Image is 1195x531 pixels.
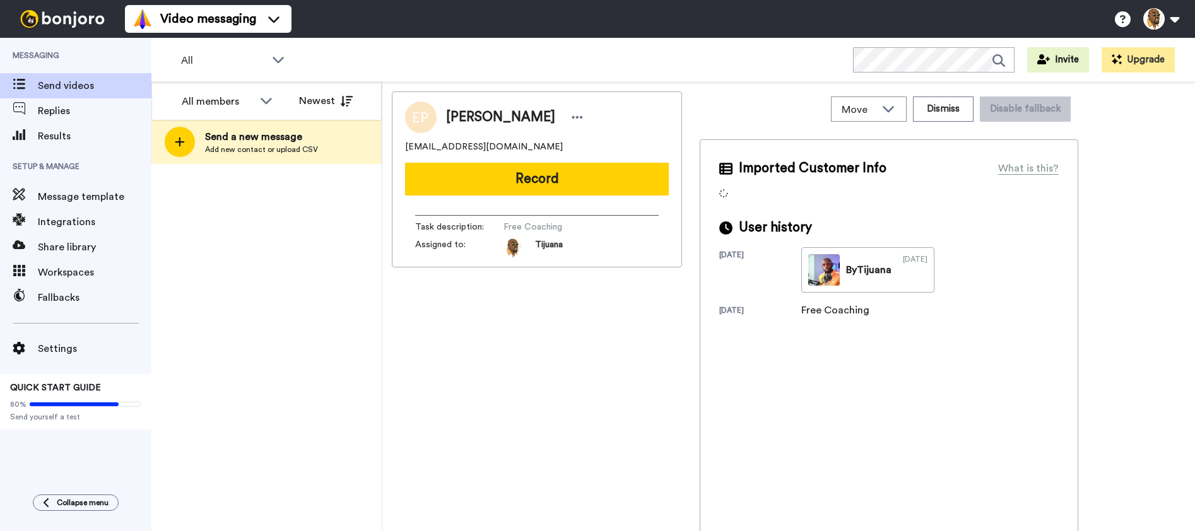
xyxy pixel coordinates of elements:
[415,221,503,233] span: Task description :
[10,412,141,422] span: Send yourself a test
[739,159,886,178] span: Imported Customer Info
[801,303,869,318] div: Free Coaching
[913,96,974,122] button: Dismiss
[33,494,119,511] button: Collapse menu
[1027,47,1089,73] button: Invite
[38,214,151,230] span: Integrations
[205,129,318,144] span: Send a new message
[10,399,26,409] span: 80%
[535,238,563,257] span: Tijuana
[38,341,151,356] span: Settings
[38,103,151,119] span: Replies
[181,53,266,68] span: All
[503,221,623,233] span: Free Coaching
[719,250,801,293] div: [DATE]
[160,10,256,28] span: Video messaging
[808,254,840,286] img: b7c99114-6dd8-4017-86a1-664df71e599d-thumb.jpg
[903,254,927,286] div: [DATE]
[15,10,110,28] img: bj-logo-header-white.svg
[415,238,503,257] span: Assigned to:
[38,240,151,255] span: Share library
[205,144,318,155] span: Add new contact or upload CSV
[38,265,151,280] span: Workspaces
[132,9,153,29] img: vm-color.svg
[998,161,1059,176] div: What is this?
[38,189,151,204] span: Message template
[846,262,892,277] div: By Tijuana
[980,96,1071,122] button: Disable fallback
[405,102,437,133] img: Image of Ennist Peete
[38,129,151,144] span: Results
[38,290,151,305] span: Fallbacks
[290,88,362,114] button: Newest
[739,218,812,237] span: User history
[182,94,254,109] div: All members
[10,383,101,392] span: QUICK START GUIDE
[57,498,109,508] span: Collapse menu
[801,247,934,293] a: ByTijuana[DATE]
[503,238,522,257] img: AOh14GhEjaPh0ApFcDEkF8BHeDUOyUOOgDqA3jmRCib0HA
[38,78,151,93] span: Send videos
[842,102,876,117] span: Move
[1102,47,1175,73] button: Upgrade
[719,305,801,318] div: [DATE]
[446,108,555,127] span: [PERSON_NAME]
[405,141,563,153] span: [EMAIL_ADDRESS][DOMAIN_NAME]
[405,163,669,195] button: Record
